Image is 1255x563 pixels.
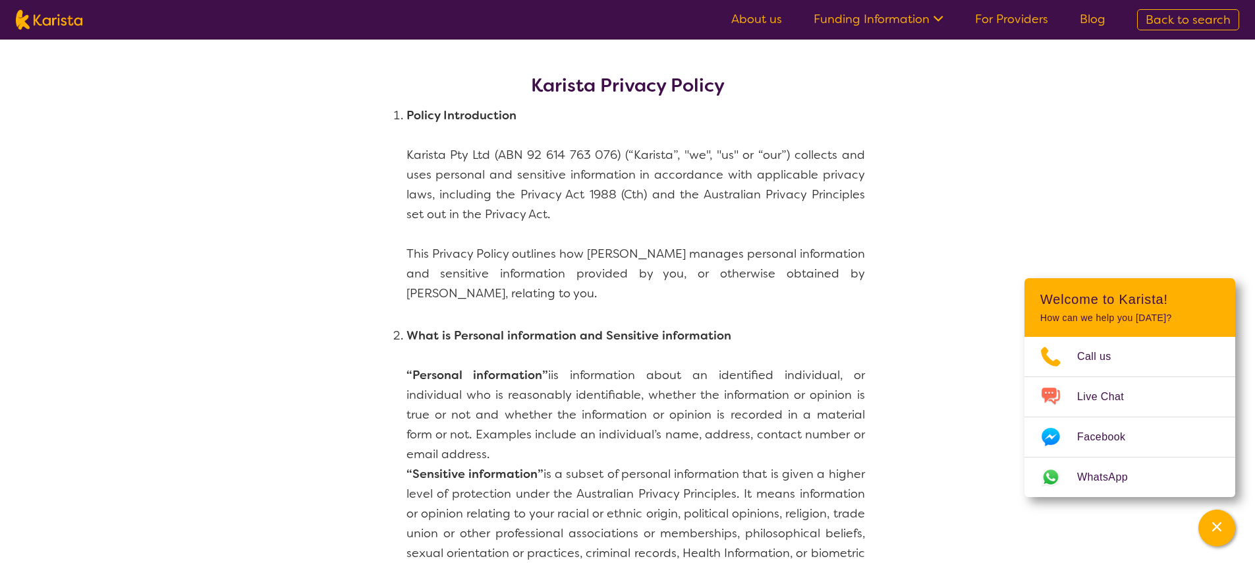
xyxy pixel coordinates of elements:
p: Karista Pty Ltd (ABN 92 614 763 076) (“Karista”, "we", "us" or “our”) collects and uses personal ... [406,145,865,224]
span: WhatsApp [1077,467,1144,487]
div: Channel Menu [1024,278,1235,497]
p: How can we help you [DATE]? [1040,312,1219,324]
p: iis information about an identified individual, or individual who is reasonably identifiable, whe... [406,365,865,464]
b: “Sensitive information” [406,466,544,482]
a: Back to search [1137,9,1239,30]
span: Facebook [1077,427,1141,447]
b: What is Personal information and Sensitive information [406,328,731,343]
ul: Choose channel [1024,337,1235,497]
img: Karista logo [16,10,82,30]
a: Blog [1080,11,1105,27]
h2: Welcome to Karista! [1040,291,1219,307]
h2: Karista Privacy Policy [531,74,725,98]
b: “Personal information” [406,367,549,383]
a: About us [731,11,782,27]
button: Channel Menu [1198,510,1235,547]
span: Back to search [1146,12,1231,28]
a: Funding Information [814,11,943,27]
span: Call us [1077,347,1127,367]
span: Live Chat [1077,387,1140,407]
a: Web link opens in a new tab. [1024,458,1235,497]
p: This Privacy Policy outlines how [PERSON_NAME] manages personal information and sensitive informa... [406,244,865,303]
a: For Providers [975,11,1048,27]
b: Policy Introduction [406,107,516,123]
